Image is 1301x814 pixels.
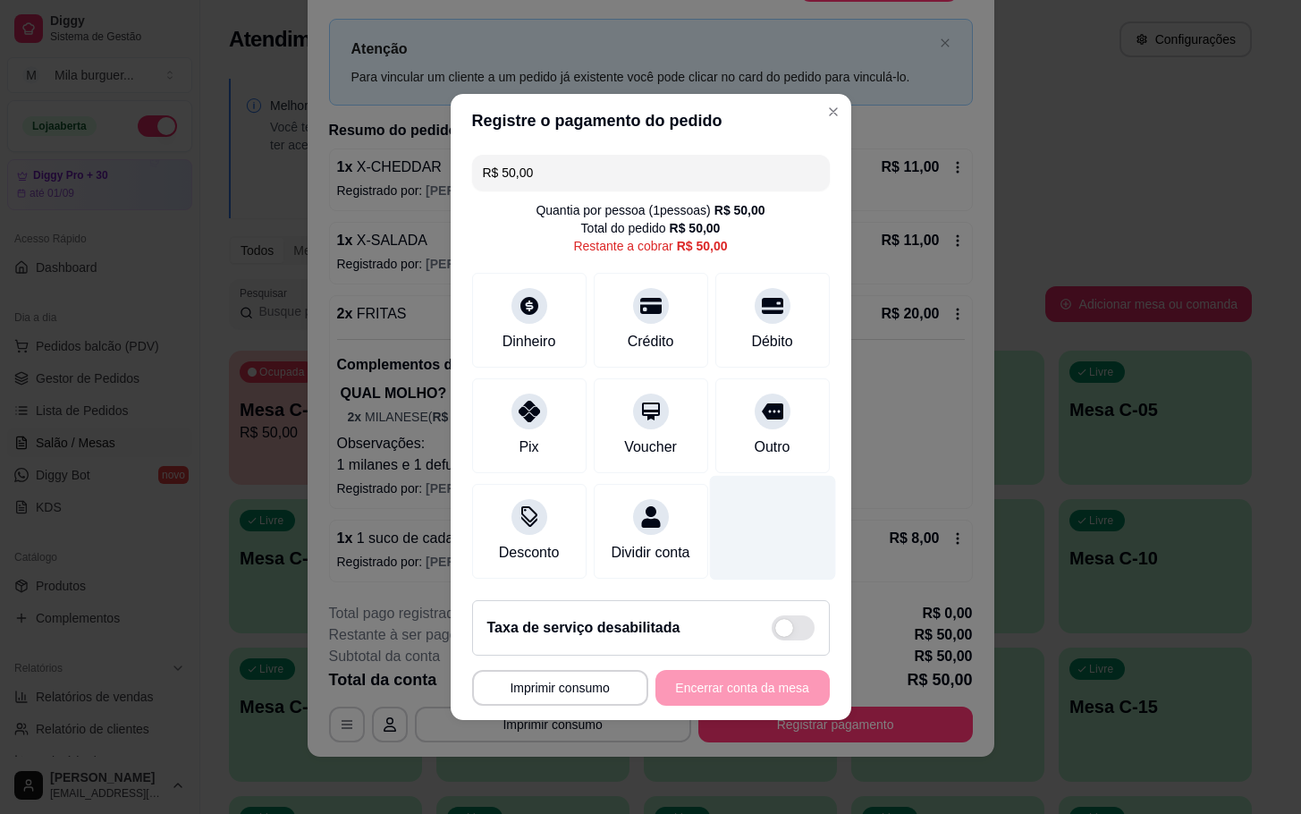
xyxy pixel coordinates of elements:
[714,201,765,219] div: R$ 50,00
[483,155,819,191] input: Ex.: hambúrguer de cordeiro
[519,437,538,458] div: Pix
[628,331,674,352] div: Crédito
[751,331,792,352] div: Débito
[624,437,677,458] div: Voucher
[754,437,790,458] div: Outro
[819,98,848,126] button: Close
[451,94,851,148] header: Registre o pagamento do pedido
[581,219,721,237] div: Total do pedido
[536,201,765,219] div: Quantia por pessoa ( 1 pessoas)
[503,331,556,352] div: Dinheiro
[472,670,648,706] button: Imprimir consumo
[677,237,728,255] div: R$ 50,00
[611,542,689,564] div: Dividir conta
[573,237,727,255] div: Restante a cobrar
[487,617,680,639] h2: Taxa de serviço desabilitada
[499,542,560,564] div: Desconto
[670,219,721,237] div: R$ 50,00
